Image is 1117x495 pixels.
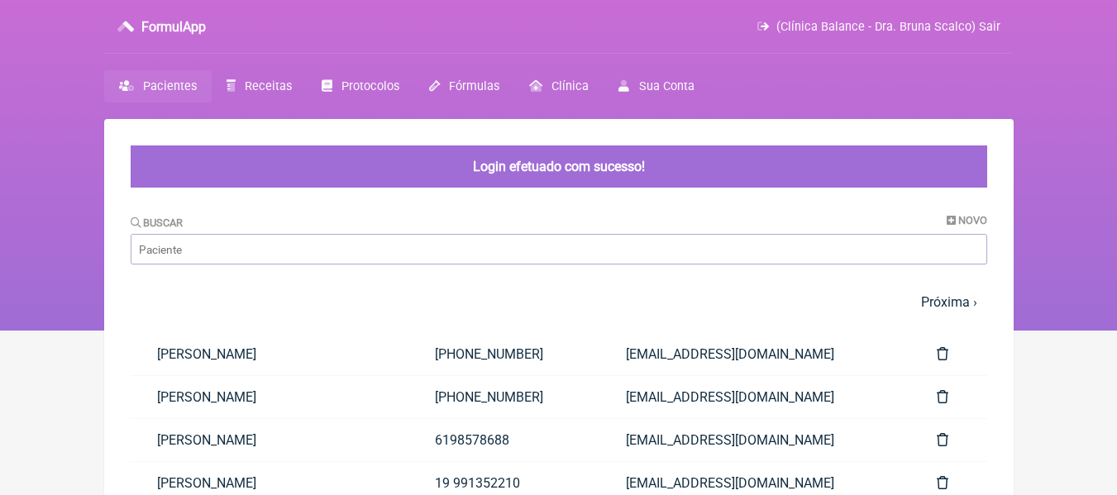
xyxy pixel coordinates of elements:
[514,70,604,102] a: Clínica
[757,20,1000,34] a: (Clínica Balance - Dra. Bruna Scalco) Sair
[131,333,408,375] a: [PERSON_NAME]
[131,419,408,461] a: [PERSON_NAME]
[341,79,399,93] span: Protocolos
[131,284,987,320] nav: pager
[245,79,292,93] span: Receitas
[408,333,600,375] a: [PHONE_NUMBER]
[408,376,600,418] a: [PHONE_NUMBER]
[131,376,408,418] a: [PERSON_NAME]
[449,79,499,93] span: Fórmulas
[414,70,514,102] a: Fórmulas
[958,214,987,226] span: Novo
[408,419,600,461] a: 6198578688
[551,79,589,93] span: Clínica
[307,70,414,102] a: Protocolos
[639,79,695,93] span: Sua Conta
[599,333,909,375] a: [EMAIL_ADDRESS][DOMAIN_NAME]
[131,234,987,264] input: Paciente
[599,419,909,461] a: [EMAIL_ADDRESS][DOMAIN_NAME]
[143,79,197,93] span: Pacientes
[131,217,184,229] label: Buscar
[921,294,977,310] a: Próxima ›
[947,214,987,226] a: Novo
[776,20,1000,34] span: (Clínica Balance - Dra. Bruna Scalco) Sair
[604,70,709,102] a: Sua Conta
[141,19,206,35] h3: FormulApp
[104,70,212,102] a: Pacientes
[131,145,987,188] div: Login efetuado com sucesso!
[212,70,307,102] a: Receitas
[599,376,909,418] a: [EMAIL_ADDRESS][DOMAIN_NAME]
